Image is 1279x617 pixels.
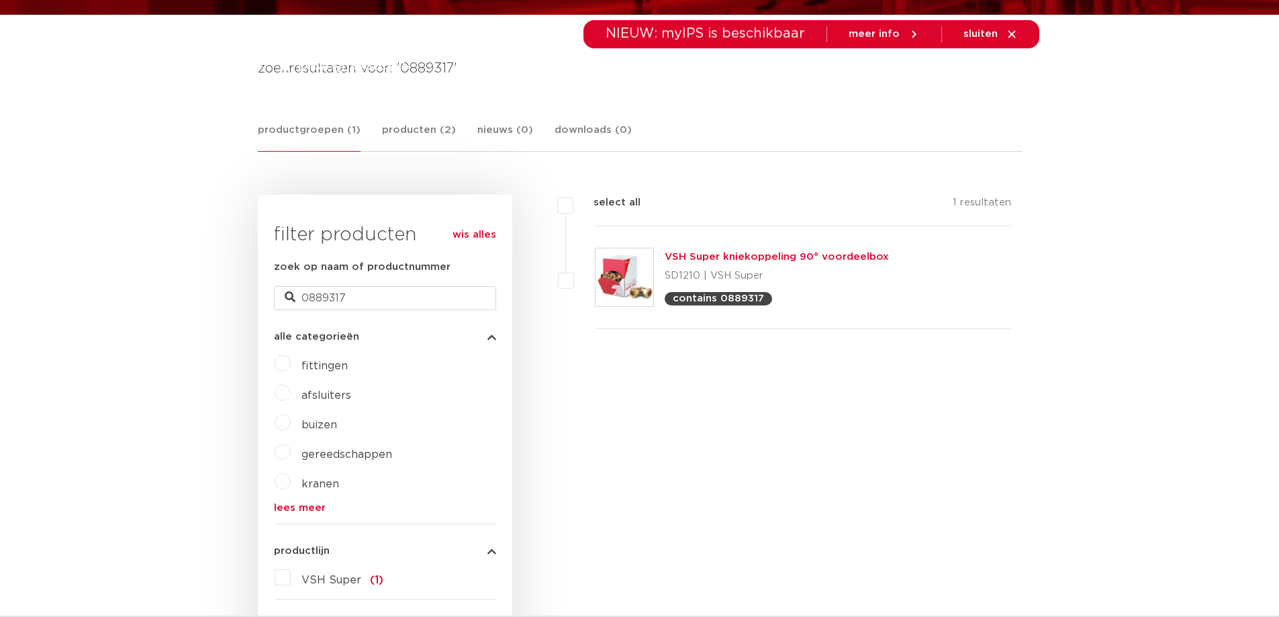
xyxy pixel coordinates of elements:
a: producten (2) [382,122,456,151]
button: productlijn [274,546,496,556]
a: productgroepen (1) [258,122,361,152]
label: zoek op naam of productnummer [274,259,451,275]
nav: Menu [458,50,906,101]
span: NIEUW: myIPS is beschikbaar [606,27,805,40]
img: Thumbnail for VSH Super kniekoppeling 90° voordeelbox [596,248,653,306]
a: meer info [849,28,920,40]
span: alle categorieën [274,332,359,342]
a: markten [539,50,582,101]
label: select all [573,195,641,211]
a: buizen [301,420,337,430]
span: productlijn [274,546,330,556]
a: sluiten [963,28,1018,40]
a: over ons [860,50,906,101]
a: wis alles [453,227,496,243]
span: sluiten [963,29,998,39]
a: nieuws (0) [477,122,533,151]
a: fittingen [301,361,348,371]
input: zoeken [274,286,496,310]
span: meer info [849,29,900,39]
a: kranen [301,479,339,489]
a: services [790,50,833,101]
span: (1) [370,575,383,585]
p: 1 resultaten [953,195,1011,216]
button: alle categorieën [274,332,496,342]
a: toepassingen [609,50,679,101]
h3: filter producten [274,222,496,248]
a: lees meer [274,503,496,513]
p: contains 0889317 [673,293,764,303]
p: SD1210 | VSH Super [665,265,889,287]
a: downloads (0) [555,122,632,151]
span: VSH Super [301,575,361,585]
a: afsluiters [301,390,351,401]
a: VSH Super kniekoppeling 90° voordeelbox [665,252,889,262]
a: gereedschappen [301,449,392,460]
a: producten [458,50,512,101]
a: downloads [706,50,763,101]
